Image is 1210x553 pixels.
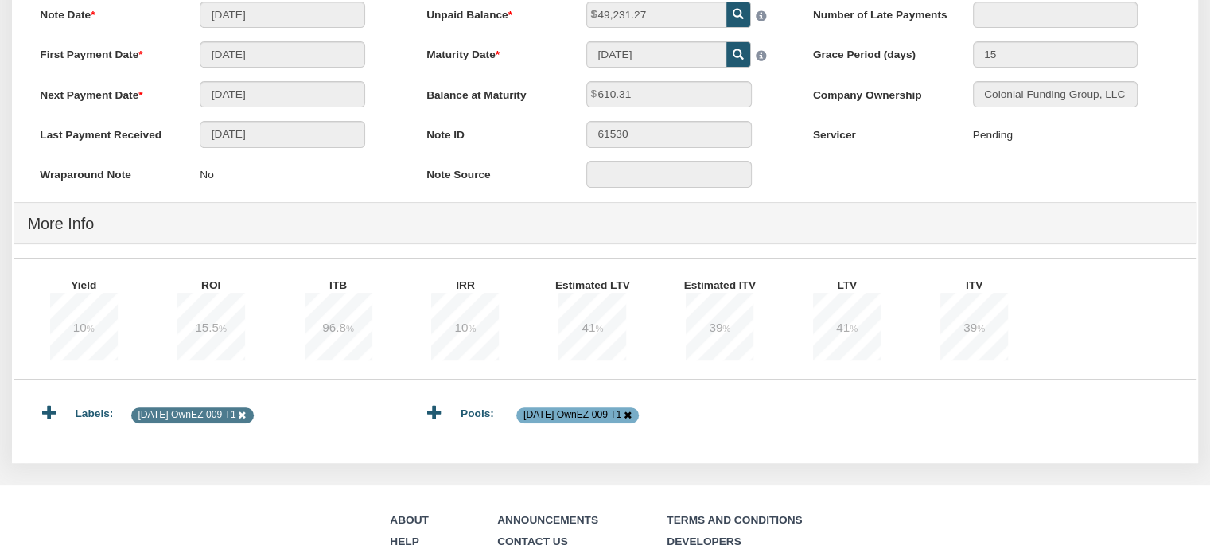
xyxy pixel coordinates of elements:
[905,271,1056,293] label: ITV
[142,271,294,293] label: ROI
[523,408,621,422] div: [DATE] OwnEZ 009 T1
[800,41,959,63] label: Grace Period (days)
[396,271,547,293] label: IRR
[200,121,365,147] input: MM/DD/YYYY
[27,121,187,142] label: Last Payment Received
[461,392,516,421] div: Pools:
[800,81,959,103] label: Company Ownership
[27,41,187,63] label: First Payment Date
[413,161,573,182] label: Note Source
[413,2,573,23] label: Unpaid Balance
[200,2,365,28] input: MM/DD/YYYY
[200,41,365,68] input: MM/DD/YYYY
[138,408,235,422] div: [DATE] OwnEZ 009 T1
[27,161,187,182] label: Wraparound Note
[667,535,741,547] a: Developers
[586,41,726,68] input: MM/DD/YYYY
[497,514,598,526] a: Announcements
[497,535,568,547] a: Contact Us
[200,81,365,107] input: MM/DD/YYYY
[651,271,802,293] label: Estimated ITV
[523,271,675,293] label: Estimated LTV
[390,535,418,547] a: Help
[27,2,187,23] label: Note Date
[200,161,213,189] p: No
[973,121,1013,149] div: Pending
[15,271,166,293] label: Yield
[413,41,573,63] label: Maturity Date
[667,514,802,526] a: Terms and Conditions
[800,2,959,23] label: Number of Late Payments
[269,271,420,293] label: ITB
[413,121,573,142] label: Note ID
[75,392,130,421] div: Labels:
[413,81,573,103] label: Balance at Maturity
[27,81,187,103] label: Next Payment Date
[390,514,429,526] a: About
[778,271,929,293] label: LTV
[28,207,1183,242] h4: More Info
[800,121,959,142] label: Servicer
